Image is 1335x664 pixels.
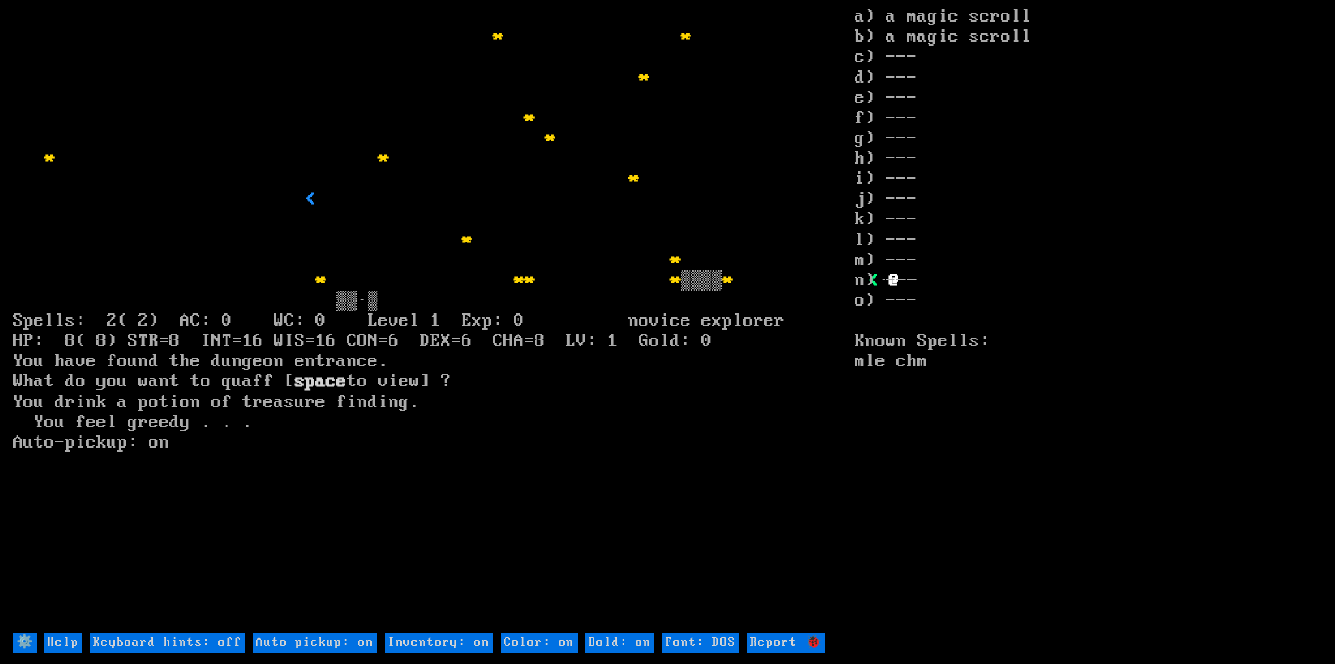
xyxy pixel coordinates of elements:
[44,633,82,653] input: Help
[13,7,854,631] larn: ▒▒▒▒ · ·· ▒▒·▒ Spells: 2( 2) AC: 0 WC: 0 Level 1 Exp: 0 novice explorer HP: 8( 8) STR=8 INT=16 WI...
[13,633,37,653] input: ⚙️
[305,188,315,209] font: <
[385,633,493,653] input: Inventory: on
[747,633,825,653] input: Report 🐞
[585,633,654,653] input: Bold: on
[501,633,578,653] input: Color: on
[90,633,245,653] input: Keyboard hints: off
[295,371,347,392] b: space
[855,7,1322,631] stats: a) a magic scroll b) a magic scroll c) --- d) --- e) --- f) --- g) --- h) --- i) --- j) --- k) --...
[253,633,377,653] input: Auto-pickup: on
[662,633,739,653] input: Font: DOS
